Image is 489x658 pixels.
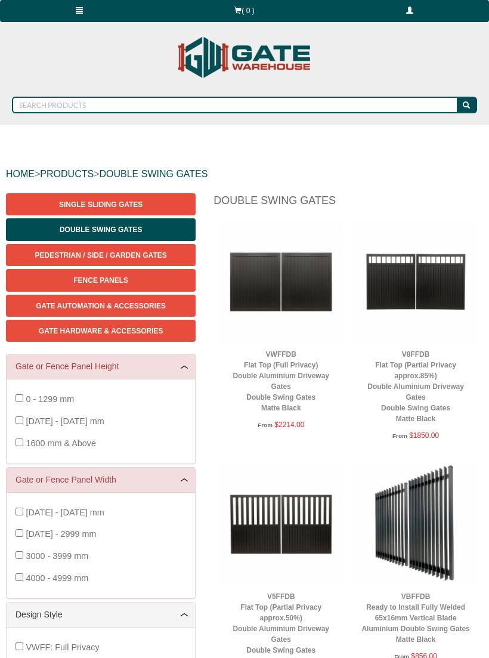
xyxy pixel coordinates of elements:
img: VBFFDB - Ready to Install Fully Welded 65x16mm Vertical Blade - Aluminium Double Swing Gates - Ma... [354,463,477,586]
a: Gate or Fence Panel Height [16,360,186,373]
span: 4000 - 4999 mm [26,573,88,583]
a: Gate Automation & Accessories [6,295,196,317]
span: Gate Automation & Accessories [36,302,166,310]
a: Gate or Fence Panel Width [16,474,186,486]
img: VWFFDB - Flat Top (Full Privacy) - Double Aluminium Driveway Gates - Double Swing Gates - Matte B... [219,220,342,343]
span: [DATE] - [DATE] mm [26,508,104,517]
a: Fence Panels [6,269,196,291]
div: > > [6,155,483,193]
span: 1600 mm & Above [26,438,96,448]
a: Single Sliding Gates [6,193,196,215]
a: Design Style [16,608,186,621]
span: Double Swing Gates [60,225,142,234]
a: VBFFDBReady to Install Fully Welded 65x16mm Vertical BladeAluminium Double Swing GatesMatte Black [361,592,469,644]
span: [DATE] - [DATE] mm [26,416,104,426]
a: Pedestrian / Side / Garden Gates [6,244,196,266]
a: Gate Hardware & Accessories [6,320,196,342]
span: $2214.00 [274,421,304,429]
a: VWFFDBFlat Top (Full Privacy)Double Aluminium Driveway GatesDouble Swing GatesMatte Black [233,350,329,412]
span: From [392,433,407,439]
span: Gate Hardware & Accessories [39,327,163,335]
span: 3000 - 3999 mm [26,551,88,561]
input: SEARCH PRODUCTS [12,97,459,113]
span: From [258,422,273,428]
span: $1850.00 [409,431,439,440]
a: V8FFDBFlat Top (Partial Privacy approx.85%)Double Aluminium Driveway GatesDouble Swing GatesMatte... [367,350,464,423]
span: 0 - 1299 mm [26,394,74,404]
span: Single Sliding Gates [59,200,143,209]
img: V5FFDB - Flat Top (Partial Privacy approx.50%) - Double Aluminium Driveway Gates - Double Swing G... [219,463,342,586]
span: [DATE] - 2999 mm [26,529,96,539]
a: Double Swing Gates [6,218,196,240]
img: V8FFDB - Flat Top (Partial Privacy approx.85%) - Double Aluminium Driveway Gates - Double Swing G... [354,220,477,343]
span: Fence Panels [73,276,128,285]
span: VWFF: Full Privacy [26,642,99,652]
a: DOUBLE SWING GATES [99,169,208,179]
a: HOME [6,169,35,179]
span: Pedestrian / Side / Garden Gates [35,251,167,260]
img: Gate Warehouse [175,30,314,85]
h1: Double Swing Gates [213,193,483,214]
a: PRODUCTS [40,169,94,179]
